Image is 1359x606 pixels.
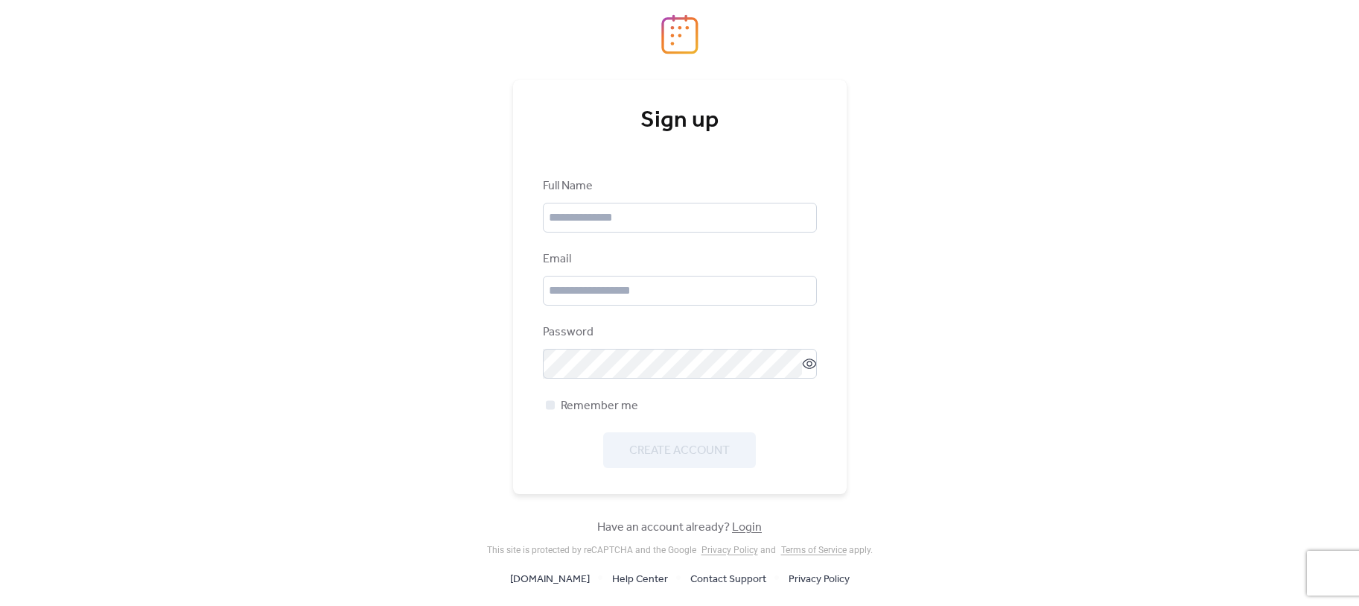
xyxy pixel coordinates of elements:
[612,569,668,588] a: Help Center
[789,569,850,588] a: Privacy Policy
[543,250,814,268] div: Email
[789,571,850,589] span: Privacy Policy
[781,545,847,555] a: Terms of Service
[597,519,762,537] span: Have an account already?
[561,397,638,415] span: Remember me
[690,569,766,588] a: Contact Support
[612,571,668,589] span: Help Center
[510,569,590,588] a: [DOMAIN_NAME]
[543,323,814,341] div: Password
[732,516,762,539] a: Login
[543,106,817,136] div: Sign up
[543,177,814,195] div: Full Name
[487,545,873,555] div: This site is protected by reCAPTCHA and the Google and apply .
[701,545,758,555] a: Privacy Policy
[661,14,698,54] img: logo
[510,571,590,589] span: [DOMAIN_NAME]
[690,571,766,589] span: Contact Support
